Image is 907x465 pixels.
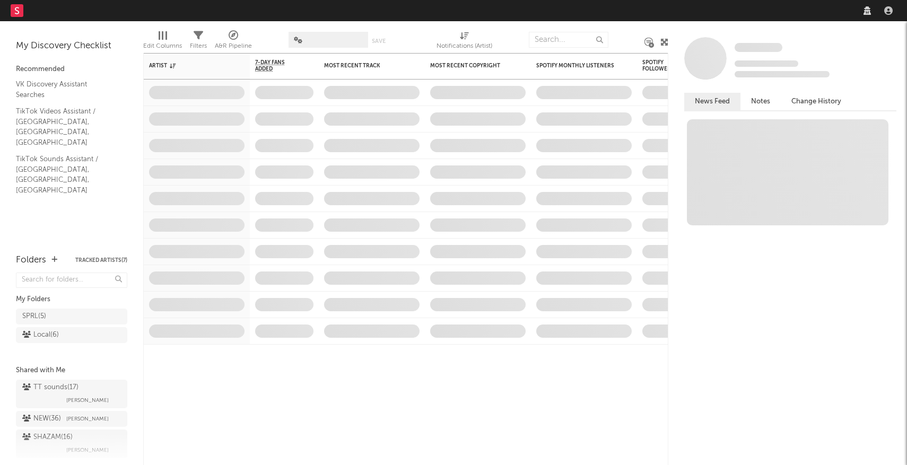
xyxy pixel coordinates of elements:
[66,394,109,407] span: [PERSON_NAME]
[22,381,79,394] div: ТТ sounds ( 17 )
[536,63,616,69] div: Spotify Monthly Listeners
[66,413,109,425] span: [PERSON_NAME]
[16,380,127,408] a: ТТ sounds(17)[PERSON_NAME]
[16,293,127,306] div: My Folders
[684,93,740,110] button: News Feed
[16,106,117,148] a: TikTok Videos Assistant / [GEOGRAPHIC_DATA], [GEOGRAPHIC_DATA], [GEOGRAPHIC_DATA]
[149,63,229,69] div: Artist
[190,40,207,52] div: Filters
[16,78,117,100] a: VK Discovery Assistant Searches
[735,42,782,53] a: Some Artist
[529,32,608,48] input: Search...
[430,63,510,69] div: Most Recent Copyright
[781,93,852,110] button: Change History
[740,93,781,110] button: Notes
[255,59,298,72] span: 7-Day Fans Added
[735,43,782,52] span: Some Artist
[437,27,492,57] div: Notifications (Artist)
[16,364,127,377] div: Shared with Me
[16,254,46,267] div: Folders
[735,71,830,77] span: 0 fans last week
[16,153,117,196] a: TikTok Sounds Assistant / [GEOGRAPHIC_DATA], [GEOGRAPHIC_DATA], [GEOGRAPHIC_DATA]
[66,444,109,457] span: [PERSON_NAME]
[190,27,207,57] div: Filters
[22,413,61,425] div: NEW ( 36 )
[16,429,127,458] a: SHAZAM(16)[PERSON_NAME]
[143,27,182,57] div: Edit Columns
[324,63,404,69] div: Most Recent Track
[16,411,127,427] a: NEW(36)[PERSON_NAME]
[16,63,127,76] div: Recommended
[215,27,252,57] div: A&R Pipeline
[22,431,73,444] div: SHAZAM ( 16 )
[22,310,46,323] div: SPRL ( 5 )
[735,60,798,67] span: Tracking Since: [DATE]
[143,40,182,52] div: Edit Columns
[16,273,127,288] input: Search for folders...
[16,309,127,324] a: SPRL(5)
[16,327,127,343] a: Local(6)
[215,40,252,52] div: A&R Pipeline
[75,258,127,263] button: Tracked Artists(7)
[16,40,127,52] div: My Discovery Checklist
[642,59,679,72] div: Spotify Followers
[437,40,492,52] div: Notifications (Artist)
[22,329,59,341] div: Local ( 6 )
[372,38,386,44] button: Save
